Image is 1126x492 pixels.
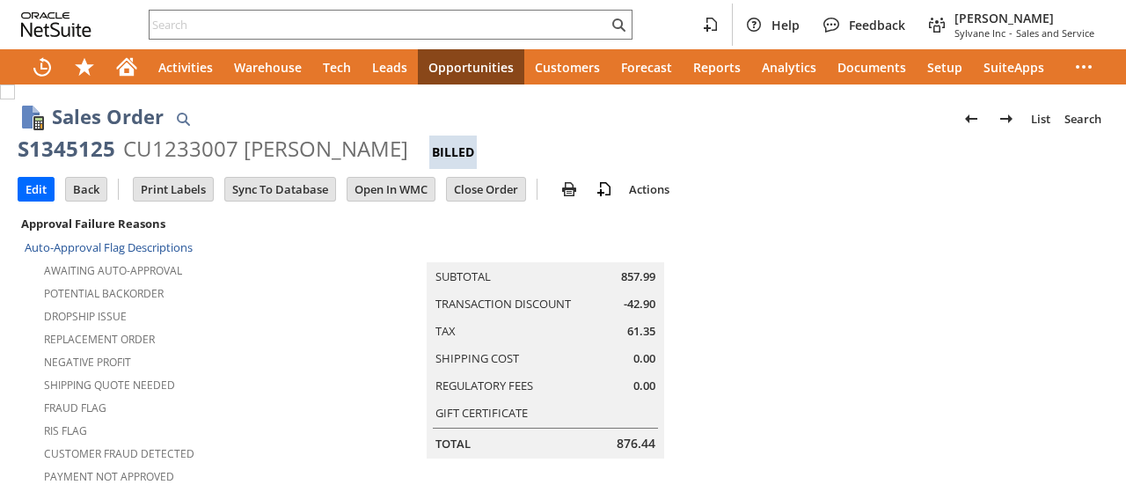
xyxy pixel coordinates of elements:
span: Analytics [762,59,816,76]
div: S1345125 [18,135,115,163]
a: Documents [827,49,917,84]
h1: Sales Order [52,102,164,131]
span: Sales and Service [1016,26,1094,40]
span: 876.44 [617,435,655,452]
span: 0.00 [633,378,655,394]
span: Help [771,17,800,33]
input: Open In WMC [347,178,435,201]
a: Analytics [751,49,827,84]
svg: Home [116,56,137,77]
img: Previous [961,108,982,129]
span: Tech [323,59,351,76]
a: Warehouse [223,49,312,84]
span: Opportunities [428,59,514,76]
a: Potential Backorder [44,286,164,301]
a: Leads [362,49,418,84]
a: Shipping Cost [435,350,519,366]
a: Customers [524,49,611,84]
img: Next [996,108,1017,129]
div: Billed [429,136,477,169]
a: Auto-Approval Flag Descriptions [25,239,193,255]
a: Total [435,436,471,452]
span: Reports [693,59,741,76]
div: More menus [1063,49,1105,84]
a: Customer Fraud Detected [44,446,194,461]
img: add-record.svg [594,179,615,200]
a: Forecast [611,49,683,84]
caption: Summary [427,234,664,262]
span: Setup [927,59,962,76]
input: Edit [18,178,54,201]
img: print.svg [559,179,580,200]
a: Shipping Quote Needed [44,378,175,393]
a: Payment not approved [44,469,174,484]
input: Sync To Database [225,178,335,201]
a: Fraud Flag [44,400,106,415]
input: Search [150,14,608,35]
a: Opportunities [418,49,524,84]
span: Forecast [621,59,672,76]
svg: logo [21,12,91,37]
a: Subtotal [435,268,491,284]
a: List [1024,105,1057,133]
span: 61.35 [627,323,655,340]
span: 857.99 [621,268,655,285]
a: Awaiting Auto-Approval [44,263,182,278]
div: CU1233007 [PERSON_NAME] [123,135,408,163]
a: Recent Records [21,49,63,84]
span: 0.00 [633,350,655,367]
input: Close Order [447,178,525,201]
span: Feedback [849,17,905,33]
a: SuiteApps [973,49,1055,84]
svg: Recent Records [32,56,53,77]
a: Replacement Order [44,332,155,347]
span: Sylvane Inc [954,26,1005,40]
a: Activities [148,49,223,84]
span: SuiteApps [983,59,1044,76]
a: Tax [435,323,456,339]
a: RIS flag [44,423,87,438]
a: Actions [622,181,676,197]
svg: Shortcuts [74,56,95,77]
input: Print Labels [134,178,213,201]
a: Search [1057,105,1108,133]
a: Setup [917,49,973,84]
a: Reports [683,49,751,84]
span: Leads [372,59,407,76]
img: Quick Find [172,108,194,129]
a: Transaction Discount [435,296,571,312]
svg: Search [608,14,629,35]
input: Back [66,178,106,201]
span: [PERSON_NAME] [954,10,1094,26]
a: Home [106,49,148,84]
a: Negative Profit [44,355,131,370]
span: Activities [158,59,213,76]
a: Tech [312,49,362,84]
span: Customers [535,59,600,76]
span: -42.90 [624,296,655,312]
div: Shortcuts [63,49,106,84]
span: Documents [837,59,906,76]
a: Gift Certificate [435,405,528,421]
span: - [1009,26,1013,40]
a: Regulatory Fees [435,378,533,393]
a: Dropship Issue [44,309,127,324]
div: Approval Failure Reasons [18,212,309,235]
span: Warehouse [234,59,302,76]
